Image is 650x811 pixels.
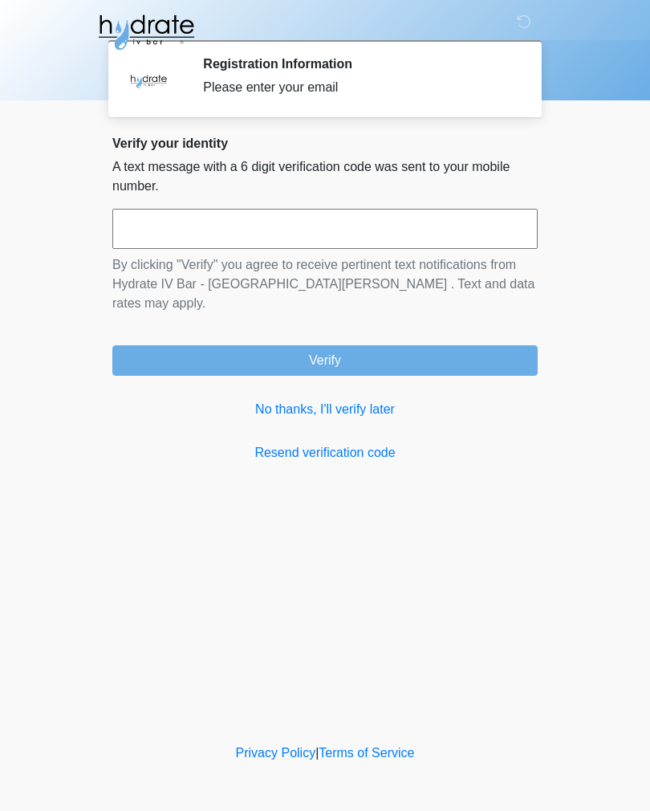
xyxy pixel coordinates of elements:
[112,255,538,313] p: By clicking "Verify" you agree to receive pertinent text notifications from Hydrate IV Bar - [GEO...
[112,443,538,463] a: Resend verification code
[112,400,538,419] a: No thanks, I'll verify later
[96,12,196,52] img: Hydrate IV Bar - Fort Collins Logo
[319,746,414,760] a: Terms of Service
[112,345,538,376] button: Verify
[236,746,316,760] a: Privacy Policy
[203,78,514,97] div: Please enter your email
[112,136,538,151] h2: Verify your identity
[315,746,319,760] a: |
[112,157,538,196] p: A text message with a 6 digit verification code was sent to your mobile number.
[124,56,173,104] img: Agent Avatar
